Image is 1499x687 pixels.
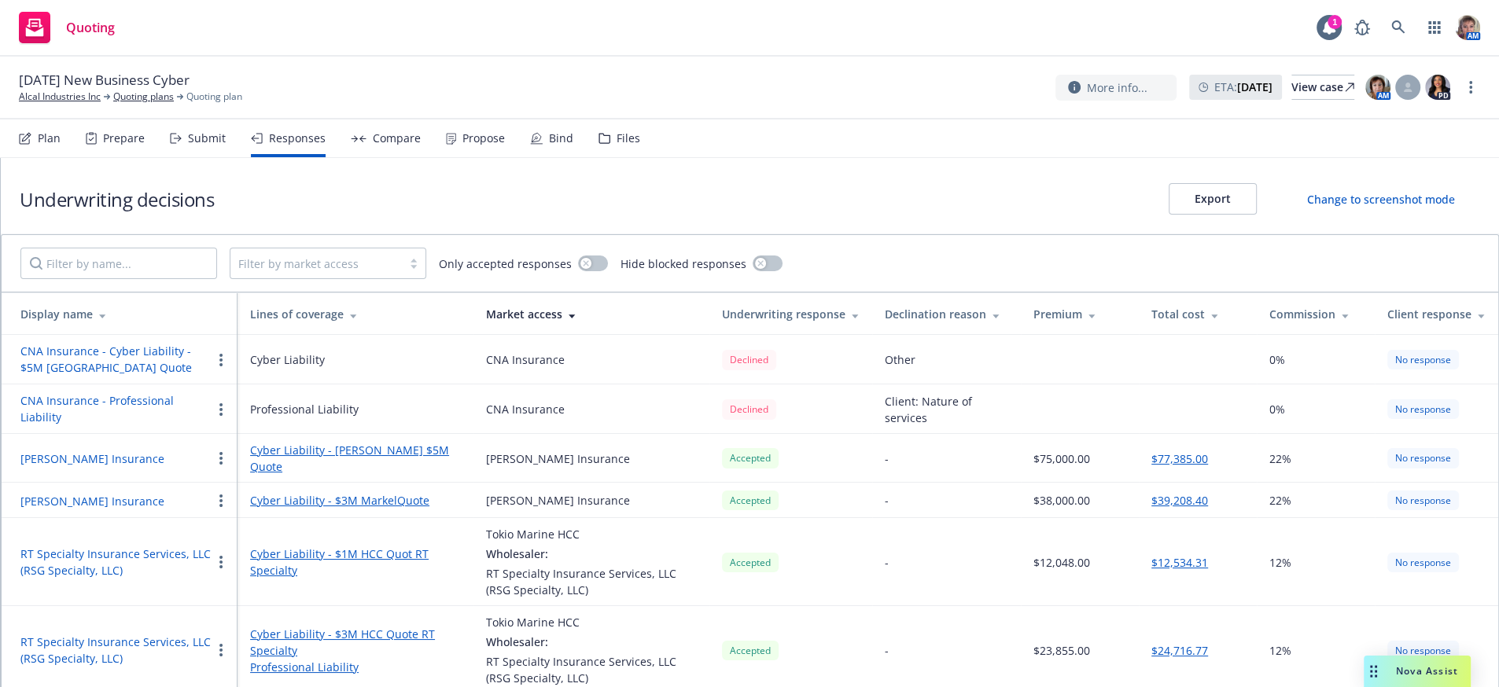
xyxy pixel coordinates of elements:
div: Premium [1033,306,1126,322]
a: Report a Bug [1346,12,1378,43]
div: Cyber Liability [250,351,325,368]
div: Client response [1387,306,1486,322]
span: 12% [1269,554,1291,571]
div: Declined [722,350,776,369]
h1: Underwriting decisions [20,186,214,212]
div: $38,000.00 [1033,492,1090,509]
button: RT Specialty Insurance Services, LLC (RSG Specialty, LLC) [20,634,212,667]
div: RT Specialty Insurance Services, LLC (RSG Specialty, LLC) [486,653,697,686]
button: More info... [1055,75,1177,101]
div: Drag to move [1364,656,1383,687]
a: Search [1383,12,1414,43]
div: Declined [722,399,776,419]
div: No response [1387,350,1459,369]
div: Commission [1269,306,1362,322]
button: RT Specialty Insurance Services, LLC (RSG Specialty, LLC) [20,546,212,579]
a: Quoting plans [113,90,174,104]
span: 0% [1269,351,1285,368]
div: Underwriting response [722,306,860,322]
div: [PERSON_NAME] Insurance [486,450,630,467]
div: Propose [462,132,505,145]
span: Quoting plan [186,90,242,104]
a: Cyber Liability - $3M MarkelQuote [250,492,461,509]
a: Cyber Liability - [PERSON_NAME] $5M Quote [250,442,461,475]
div: CNA Insurance [486,401,565,417]
strong: [DATE] [1237,79,1272,94]
div: $75,000.00 [1033,450,1090,467]
div: - [885,642,889,659]
button: $24,716.77 [1151,642,1208,659]
div: - [885,450,889,467]
div: Display name [20,306,225,322]
div: RT Specialty Insurance Services, LLC (RSG Specialty, LLC) [486,565,697,598]
div: Tokio Marine HCC [486,526,697,542]
span: Hide blocked responses [621,255,746,272]
a: Alcal Industries Inc [19,90,101,104]
button: Change to screenshot mode [1282,183,1480,215]
div: - [885,554,889,571]
button: CNA Insurance - Professional Liability [20,392,212,425]
div: [PERSON_NAME] Insurance [486,492,630,509]
div: Prepare [103,132,145,145]
div: Market access [486,306,697,322]
div: Accepted [722,490,779,510]
div: Bind [549,132,573,145]
div: Other [885,351,915,368]
img: photo [1365,75,1390,100]
a: Cyber Liability - $1M HCC Quot RT Specialty [250,546,461,579]
div: View case [1291,75,1354,99]
div: No response [1387,490,1459,510]
div: Accepted [722,448,779,468]
img: photo [1455,15,1480,40]
a: more [1461,78,1480,97]
div: $12,048.00 [1033,554,1090,571]
div: Responses [269,132,326,145]
span: More info... [1087,79,1147,96]
button: [PERSON_NAME] Insurance [20,450,164,467]
input: Filter by name... [20,248,217,279]
div: Professional Liability [250,401,359,417]
span: 0% [1269,401,1285,417]
div: Compare [373,132,421,145]
div: Declination reason [885,306,1008,322]
button: $39,208.40 [1151,492,1208,509]
span: Declined [722,349,776,369]
div: $23,855.00 [1033,642,1090,659]
div: Files [617,132,640,145]
span: Quoting [66,21,115,34]
div: No response [1387,448,1459,468]
div: No response [1387,553,1459,572]
div: Change to screenshot mode [1307,191,1455,208]
div: No response [1387,641,1459,660]
span: ETA : [1214,79,1272,95]
div: Lines of coverage [250,306,461,322]
div: Submit [188,132,226,145]
span: Nova Assist [1396,664,1458,678]
span: 12% [1269,642,1291,659]
span: 22% [1269,492,1291,509]
button: $77,385.00 [1151,450,1208,467]
button: Nova Assist [1364,656,1471,687]
a: View case [1291,75,1354,100]
div: Total cost [1151,306,1244,322]
button: [PERSON_NAME] Insurance [20,493,164,509]
div: Wholesaler: [486,546,697,562]
div: Client: Nature of services [885,393,1008,426]
div: Plan [38,132,61,145]
a: Cyber Liability - $3M HCC Quote RT Specialty [250,626,461,659]
button: CNA Insurance - Cyber Liability - $5M [GEOGRAPHIC_DATA] Quote [20,343,212,376]
div: CNA Insurance [486,351,565,368]
span: [DATE] New Business Cyber [19,71,190,90]
div: Wholesaler: [486,634,697,650]
button: Export [1169,183,1257,215]
img: photo [1425,75,1450,100]
span: Only accepted responses [439,255,572,272]
div: 1 [1328,15,1342,29]
div: No response [1387,399,1459,419]
button: $12,534.31 [1151,554,1208,571]
a: Quoting [13,6,121,50]
div: Tokio Marine HCC [486,614,697,630]
div: - [885,492,889,509]
a: Switch app [1419,12,1450,43]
